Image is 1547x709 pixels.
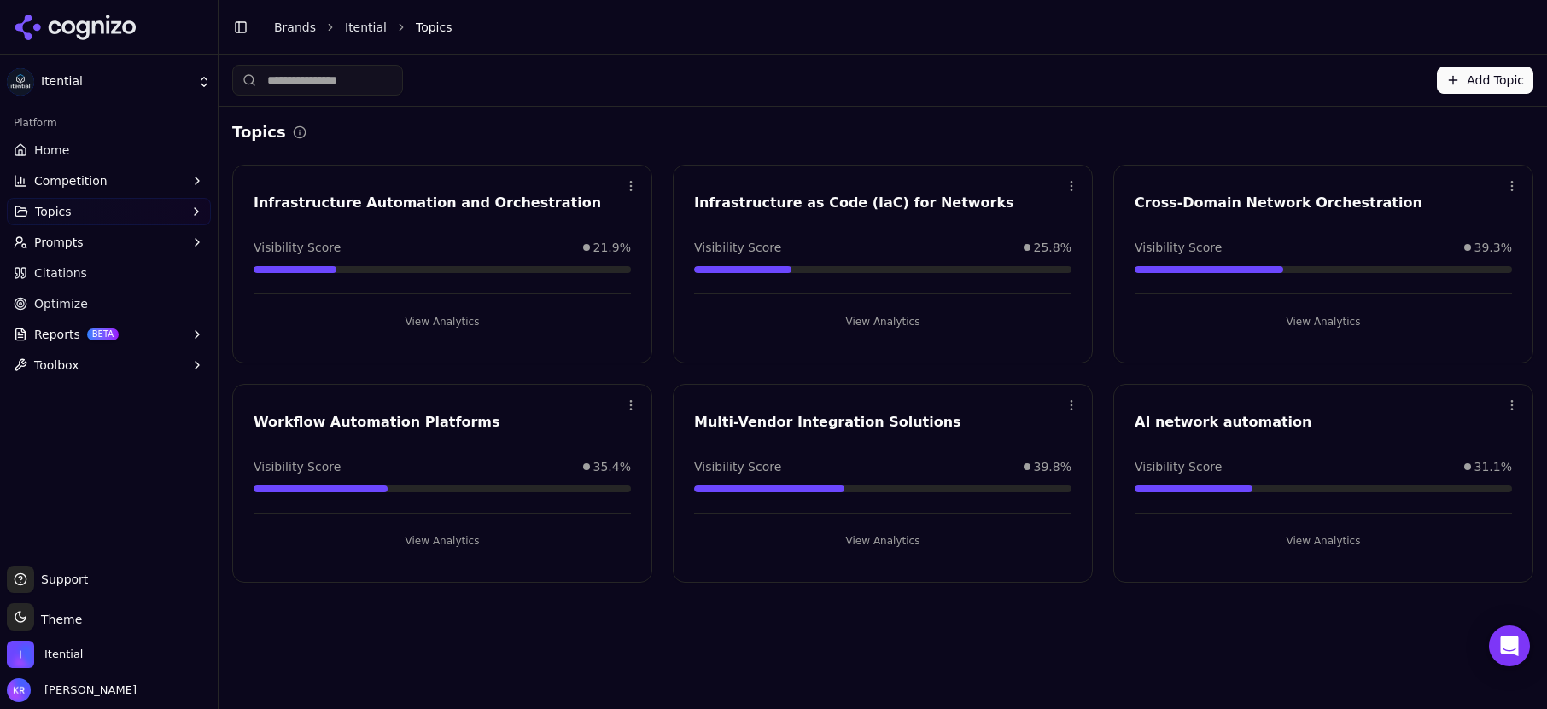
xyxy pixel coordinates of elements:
[274,20,316,34] a: Brands
[7,259,211,287] a: Citations
[345,19,387,36] a: Itential
[34,295,88,312] span: Optimize
[593,458,631,475] span: 35.4%
[1135,193,1512,213] div: Cross-Domain Network Orchestration
[7,137,211,164] a: Home
[254,239,341,256] span: Visibility Score
[34,264,87,282] span: Citations
[7,109,211,137] div: Platform
[694,527,1071,555] button: View Analytics
[254,527,631,555] button: View Analytics
[232,120,286,144] h2: Topics
[7,68,34,96] img: Itential
[7,290,211,317] a: Optimize
[1034,239,1071,256] span: 25.8%
[416,19,452,36] span: Topics
[41,74,190,90] span: Itential
[34,326,80,343] span: Reports
[44,647,83,662] span: Itential
[1437,67,1533,94] button: Add Topic
[7,167,211,195] button: Competition
[7,198,211,225] button: Topics
[34,357,79,374] span: Toolbox
[1135,412,1512,433] div: AI network automation
[1135,458,1222,475] span: Visibility Score
[7,229,211,256] button: Prompts
[35,203,72,220] span: Topics
[1135,527,1512,555] button: View Analytics
[593,239,631,256] span: 21.9%
[274,19,1499,36] nav: breadcrumb
[1474,458,1512,475] span: 31.1%
[1489,625,1530,666] div: Open Intercom Messenger
[1135,308,1512,335] button: View Analytics
[34,142,69,159] span: Home
[34,234,84,251] span: Prompts
[694,193,1071,213] div: Infrastructure as Code (IaC) for Networks
[7,678,137,702] button: Open user button
[254,458,341,475] span: Visibility Score
[7,352,211,379] button: Toolbox
[694,412,1071,433] div: Multi-Vendor Integration Solutions
[694,239,781,256] span: Visibility Score
[7,641,83,668] button: Open organization switcher
[38,683,137,698] span: [PERSON_NAME]
[254,193,631,213] div: Infrastructure Automation and Orchestration
[1135,239,1222,256] span: Visibility Score
[7,641,34,668] img: Itential
[34,613,82,626] span: Theme
[7,321,211,348] button: ReportsBETA
[1474,239,1512,256] span: 39.3%
[34,172,108,189] span: Competition
[254,412,631,433] div: Workflow Automation Platforms
[87,328,119,340] span: BETA
[1034,458,1071,475] span: 39.8%
[7,678,31,702] img: Kristen Rachels
[254,308,631,335] button: View Analytics
[34,571,88,588] span: Support
[694,308,1071,335] button: View Analytics
[694,458,781,475] span: Visibility Score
